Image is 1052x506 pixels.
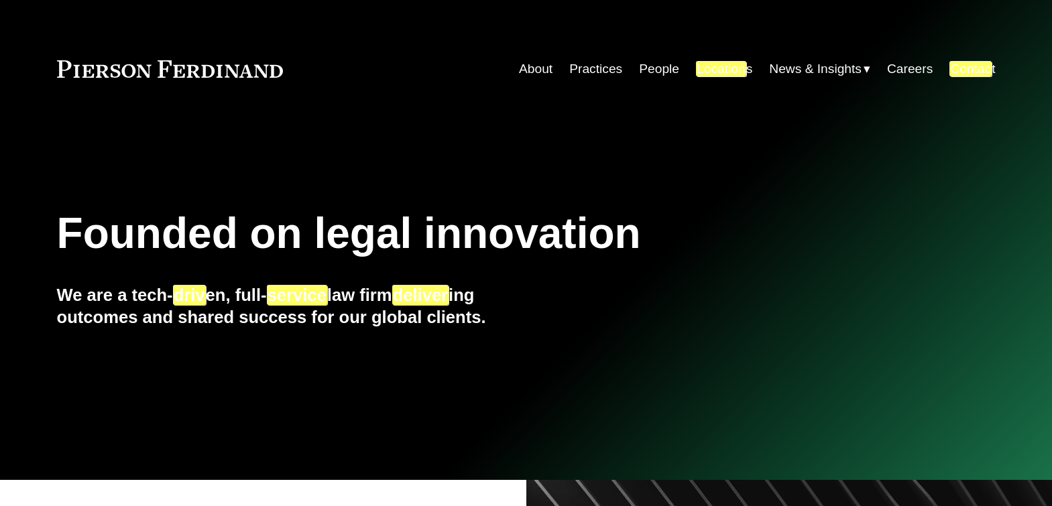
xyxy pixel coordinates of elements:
a: Locations [696,56,752,82]
a: Practices [569,56,622,82]
em: Location [696,61,746,76]
a: People [639,56,679,82]
em: Contac [949,61,992,76]
span: t [949,58,995,81]
em: deliver [392,285,449,305]
a: folder dropdown [769,56,870,82]
span: s [696,58,752,81]
a: Careers [887,56,933,82]
h1: Founded on legal innovation [57,209,839,258]
em: service [267,285,327,305]
a: Contact [949,56,995,82]
h4: We are a tech- en, full- law firm ing outcomes and shared success for our global clients. [57,284,526,328]
span: News & Insights [769,58,862,81]
a: About [519,56,552,82]
em: driv [173,285,206,305]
